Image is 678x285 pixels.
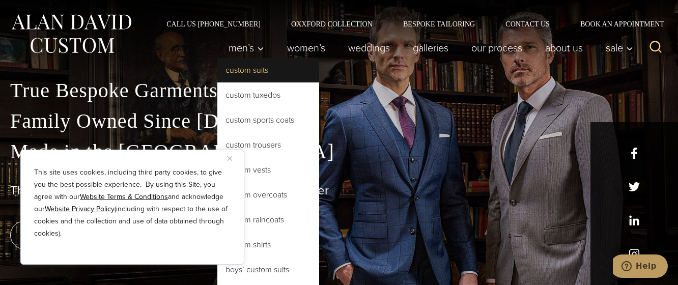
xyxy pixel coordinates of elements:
[643,36,668,60] button: View Search Form
[151,20,668,27] nav: Secondary Navigation
[460,38,534,58] a: Our Process
[228,152,240,164] button: Close
[217,58,319,82] a: Custom Suits
[217,183,319,207] a: Custom Overcoats
[151,20,276,27] a: Call Us [PHONE_NUMBER]
[337,38,402,58] a: weddings
[565,20,668,27] a: Book an Appointment
[10,221,153,249] a: book an appointment
[402,38,460,58] a: Galleries
[490,20,565,27] a: Contact Us
[534,38,595,58] a: About Us
[80,191,168,202] a: Website Terms & Conditions
[613,254,668,280] iframe: Opens a widget where you can chat to one of our agents
[217,133,319,157] a: Custom Trousers
[10,183,668,198] h1: The Best Custom Suits [GEOGRAPHIC_DATA] Has to Offer
[45,204,115,214] a: Website Privacy Policy
[34,166,231,240] p: This site uses cookies, including third party cookies, to give you the best possible experience. ...
[217,83,319,107] a: Custom Tuxedos
[217,108,319,132] a: Custom Sports Coats
[217,208,319,232] a: Custom Raincoats
[217,258,319,282] a: Boys’ Custom Suits
[595,38,639,58] button: Child menu of Sale
[10,11,132,56] img: Alan David Custom
[276,38,337,58] a: Women’s
[276,20,388,27] a: Oxxford Collection
[217,158,319,182] a: Custom Vests
[10,75,668,167] p: True Bespoke Garments Family Owned Since [DATE] Made in the [GEOGRAPHIC_DATA]
[217,233,319,257] a: Custom Shirts
[228,156,232,161] img: Close
[388,20,490,27] a: Bespoke Tailoring
[217,38,639,58] nav: Primary Navigation
[217,38,276,58] button: Men’s sub menu toggle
